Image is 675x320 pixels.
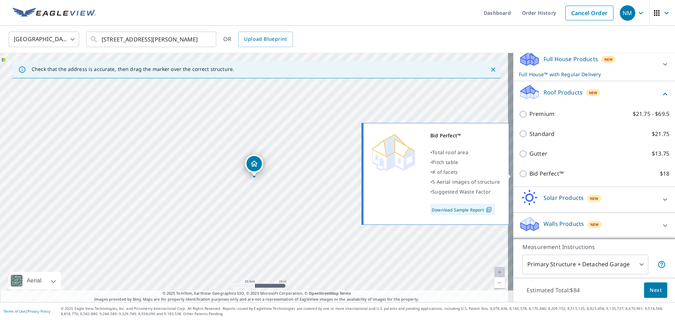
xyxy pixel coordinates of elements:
[529,149,547,158] p: Gutter
[430,167,500,177] div: •
[529,130,554,138] p: Standard
[102,30,202,49] input: Search by address or latitude-longitude
[484,207,494,213] img: Pdf Icon
[432,169,458,175] span: # of facets
[519,71,657,78] p: Full House™ with Regular Delivery
[494,267,505,277] a: Current Level 20, Zoom In Disabled
[519,190,669,210] div: Solar ProductsNew
[633,110,669,118] p: $21.75 - $69.5
[544,220,584,228] p: Walls Products
[544,194,584,202] p: Solar Products
[589,90,598,96] span: New
[369,131,418,173] img: Premium
[430,204,495,215] a: Download Sample Report
[522,255,648,274] div: Primary Structure + Detached Garage
[519,51,669,78] div: Full House ProductsNewFull House™ with Regular Delivery
[244,35,287,44] span: Upload Blueprint
[644,282,667,298] button: Next
[652,130,669,138] p: $21.75
[620,5,635,21] div: NM
[652,149,669,158] p: $13.75
[590,196,599,201] span: New
[8,272,61,289] div: Aerial
[529,169,564,178] p: Bid Perfect™
[519,84,669,104] div: Roof ProductsNew
[430,187,500,197] div: •
[432,149,468,156] span: Total roof area
[27,309,50,314] a: Privacy Policy
[489,65,498,74] button: Close
[13,8,96,18] img: EV Logo
[309,290,338,296] a: OpenStreetMap
[32,66,234,72] p: Check that the address is accurate, then drag the marker over the correct structure.
[521,282,585,298] p: Estimated Total: $84
[162,290,351,296] span: © 2025 TomTom, Earthstar Geographics SIO, © 2025 Microsoft Corporation, ©
[245,155,263,176] div: Dropped pin, building 1, Residential property, 1337 Bruce St Chico, CA 95928
[604,57,613,62] span: New
[430,177,500,187] div: •
[430,131,500,141] div: Bid Perfect™
[430,148,500,157] div: •
[238,32,292,47] a: Upload Blueprint
[432,188,491,195] span: Suggested Waste Factor
[544,88,583,97] p: Roof Products
[223,32,293,47] div: OR
[519,216,669,236] div: Walls ProductsNew
[432,159,458,165] span: Pitch table
[590,222,599,227] span: New
[340,290,351,296] a: Terms
[4,309,50,313] p: |
[61,306,671,316] p: © 2025 Eagle View Technologies, Inc. and Pictometry International Corp. All Rights Reserved. Repo...
[494,277,505,288] a: Current Level 20, Zoom Out
[660,169,669,178] p: $18
[657,260,666,269] span: Your report will include the primary structure and a detached garage if one exists.
[432,178,500,185] span: 5 Aerial images of structure
[522,243,666,251] p: Measurement Instructions
[544,55,598,63] p: Full House Products
[9,30,79,49] div: [GEOGRAPHIC_DATA]
[4,309,25,314] a: Terms of Use
[430,157,500,167] div: •
[25,272,44,289] div: Aerial
[650,286,662,295] span: Next
[565,6,613,20] a: Cancel Order
[529,110,554,118] p: Premium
